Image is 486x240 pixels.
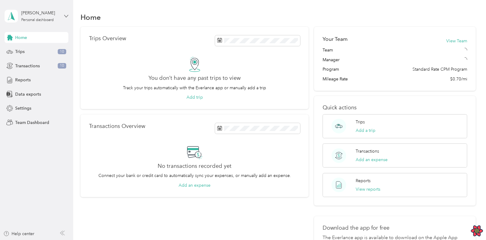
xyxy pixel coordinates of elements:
[412,66,467,72] span: Standard Rate CPM Program
[323,47,333,53] span: Team
[356,119,365,125] p: Trips
[15,63,40,69] span: Transactions
[58,63,66,69] span: 10
[452,206,486,240] iframe: Everlance-gr Chat Button Frame
[89,123,145,129] p: Transactions Overview
[15,119,49,126] span: Team Dashboard
[446,38,467,44] button: View Team
[450,76,467,82] span: $0.70/mi
[89,35,126,42] p: Trips Overview
[179,182,210,189] button: Add an expense
[149,75,241,81] h2: You don’t have any past trips to view
[356,148,379,154] p: Transactions
[15,77,31,83] span: Reports
[80,14,101,20] h1: Home
[356,127,375,134] button: Add a trip
[471,225,483,237] button: Open React Query Devtools
[158,163,231,169] h2: No transactions recorded yet
[15,105,31,111] span: Settings
[21,18,54,22] div: Personal dashboard
[15,91,41,97] span: Data exports
[123,85,266,91] p: Track your trips automatically with the Everlance app or manually add a trip
[356,186,380,192] button: View reports
[21,10,59,16] div: [PERSON_NAME]
[15,34,27,41] span: Home
[58,49,66,55] span: 10
[356,178,371,184] p: Reports
[15,48,25,55] span: Trips
[98,172,291,179] p: Connect your bank or credit card to automatically sync your expenses, or manually add an expense.
[323,57,340,63] span: Manager
[187,94,203,101] button: Add trip
[323,76,348,82] span: Mileage Rate
[323,66,339,72] span: Program
[323,225,467,231] p: Download the app for free
[3,231,34,237] button: Help center
[323,35,347,43] h2: Your Team
[356,157,388,163] button: Add an expense
[323,104,467,111] p: Quick actions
